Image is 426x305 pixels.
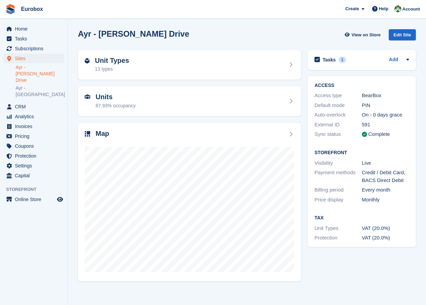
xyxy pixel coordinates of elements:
[15,151,56,161] span: Protection
[368,130,390,138] div: Complete
[315,169,362,184] div: Payment methods
[78,29,189,38] h2: Ayr - [PERSON_NAME] Drive
[15,34,56,43] span: Tasks
[315,83,409,88] h2: ACCESS
[362,111,409,119] div: On - 0 days grace
[85,94,90,99] img: unit-icn-7be61d7bf1b0ce9d3e12c5938cc71ed9869f7b940bace4675aadf7bd6d80202e.svg
[323,57,336,63] h2: Tasks
[315,130,362,138] div: Sync status
[16,64,64,84] a: Ayr - [PERSON_NAME] Drive
[56,195,64,203] a: Preview store
[389,29,416,43] a: Edit Site
[15,102,56,111] span: CRM
[362,225,409,232] div: VAT (20.0%)
[3,24,64,34] a: menu
[315,225,362,232] div: Unit Types
[3,102,64,111] a: menu
[315,186,362,194] div: Billing period
[362,159,409,167] div: Live
[96,93,136,101] h2: Units
[78,86,301,116] a: Units 87.93% occupancy
[315,102,362,109] div: Default mode
[15,141,56,151] span: Coupons
[16,85,64,98] a: Ayr - [GEOGRAPHIC_DATA]
[315,92,362,100] div: Access type
[15,122,56,131] span: Invoices
[315,215,409,221] h2: Tax
[362,169,409,184] div: Credit / Debit Card, BACS Direct Debit
[78,50,301,80] a: Unit Types 13 types
[3,34,64,43] a: menu
[362,102,409,109] div: PIN
[3,141,64,151] a: menu
[344,29,383,40] a: View on Store
[95,57,129,65] h2: Unit Types
[3,151,64,161] a: menu
[3,161,64,171] a: menu
[362,186,409,194] div: Every month
[394,5,401,12] img: Lorna Russell
[15,171,56,180] span: Capital
[3,131,64,141] a: menu
[3,54,64,63] a: menu
[3,112,64,121] a: menu
[15,161,56,171] span: Settings
[362,196,409,204] div: Monthly
[18,3,46,15] a: Eurobox
[345,5,359,12] span: Create
[362,92,409,100] div: BearBox
[78,123,301,282] a: Map
[3,44,64,53] a: menu
[362,121,409,129] div: 591
[5,4,16,14] img: stora-icon-8386f47178a22dfd0bd8f6a31ec36ba5ce8667c1dd55bd0f319d3a0aa187defe.svg
[15,44,56,53] span: Subscriptions
[402,6,420,13] span: Account
[15,112,56,121] span: Analytics
[315,121,362,129] div: External ID
[3,195,64,204] a: menu
[3,122,64,131] a: menu
[362,234,409,242] div: VAT (20.0%)
[96,130,109,138] h2: Map
[351,32,381,38] span: View on Store
[339,57,346,63] div: 1
[6,186,67,193] span: Storefront
[3,171,64,180] a: menu
[15,195,56,204] span: Online Store
[315,150,409,156] h2: Storefront
[379,5,388,12] span: Help
[95,66,129,73] div: 13 types
[315,234,362,242] div: Protection
[96,102,136,109] div: 87.93% occupancy
[85,131,90,137] img: map-icn-33ee37083ee616e46c38cad1a60f524a97daa1e2b2c8c0bc3eb3415660979fc1.svg
[315,196,362,204] div: Price display
[389,29,416,40] div: Edit Site
[15,24,56,34] span: Home
[85,58,89,64] img: unit-type-icn-2b2737a686de81e16bb02015468b77c625bbabd49415b5ef34ead5e3b44a266d.svg
[315,111,362,119] div: Auto-overlock
[315,159,362,167] div: Visibility
[15,131,56,141] span: Pricing
[15,54,56,63] span: Sites
[389,56,398,64] a: Add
